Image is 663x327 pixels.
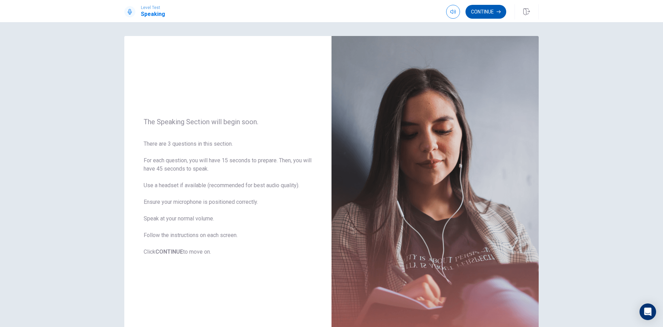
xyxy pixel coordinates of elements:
span: Level Test [141,5,165,10]
span: There are 3 questions in this section. For each question, you will have 15 seconds to prepare. Th... [144,140,312,256]
button: Continue [465,5,506,19]
b: CONTINUE [155,248,183,255]
h1: Speaking [141,10,165,18]
span: The Speaking Section will begin soon. [144,118,312,126]
div: Open Intercom Messenger [640,303,656,320]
